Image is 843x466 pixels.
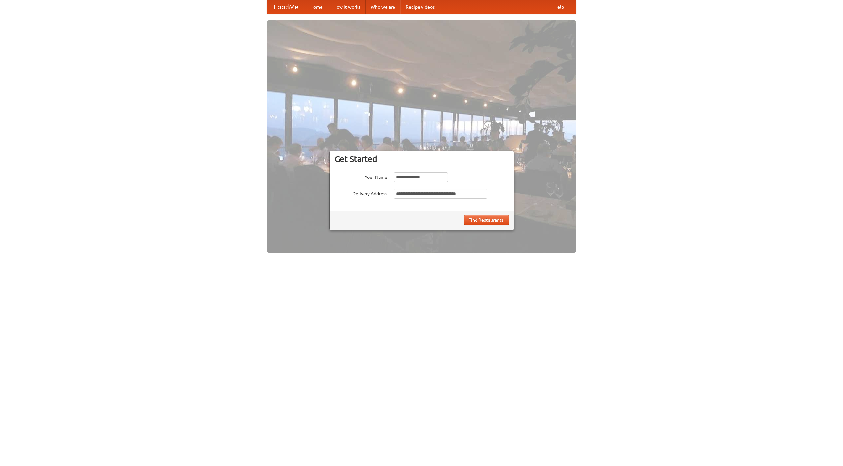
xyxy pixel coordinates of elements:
a: Recipe videos [400,0,440,14]
h3: Get Started [335,154,509,164]
button: Find Restaurants! [464,215,509,225]
a: Help [549,0,569,14]
a: How it works [328,0,366,14]
label: Delivery Address [335,189,387,197]
a: Home [305,0,328,14]
a: FoodMe [267,0,305,14]
a: Who we are [366,0,400,14]
label: Your Name [335,172,387,180]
